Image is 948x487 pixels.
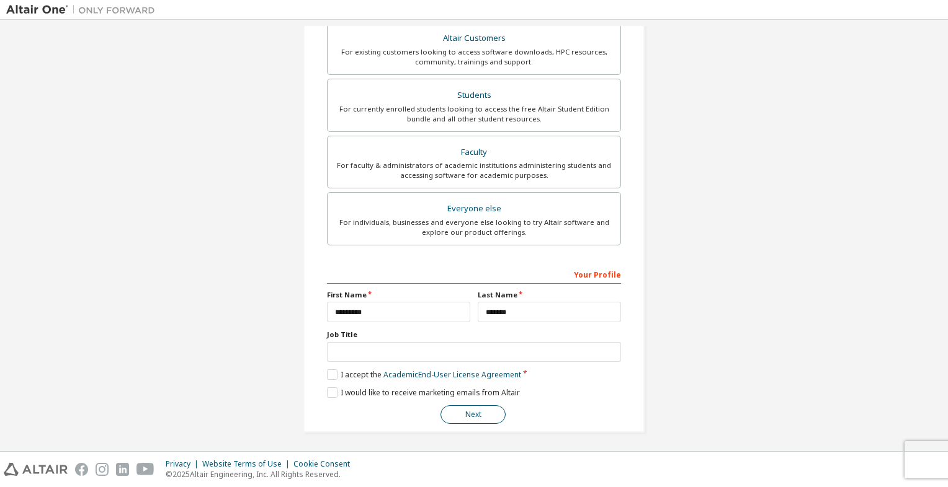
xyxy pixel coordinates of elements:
[116,463,129,476] img: linkedin.svg
[75,463,88,476] img: facebook.svg
[136,463,154,476] img: youtube.svg
[202,459,293,469] div: Website Terms of Use
[335,160,613,180] div: For faculty & administrators of academic institutions administering students and accessing softwa...
[4,463,68,476] img: altair_logo.svg
[327,330,621,340] label: Job Title
[335,30,613,47] div: Altair Customers
[478,290,621,300] label: Last Name
[383,369,521,380] a: Academic End-User License Agreement
[293,459,357,469] div: Cookie Consent
[335,144,613,161] div: Faculty
[335,104,613,124] div: For currently enrolled students looking to access the free Altair Student Edition bundle and all ...
[335,200,613,217] div: Everyone else
[335,47,613,67] div: For existing customers looking to access software downloads, HPC resources, community, trainings ...
[440,405,506,424] button: Next
[6,4,161,16] img: Altair One
[96,463,109,476] img: instagram.svg
[327,387,520,398] label: I would like to receive marketing emails from Altair
[335,217,613,237] div: For individuals, businesses and everyone else looking to try Altair software and explore our prod...
[327,264,621,284] div: Your Profile
[327,290,470,300] label: First Name
[166,459,202,469] div: Privacy
[327,369,521,380] label: I accept the
[335,87,613,104] div: Students
[166,469,357,480] p: © 2025 Altair Engineering, Inc. All Rights Reserved.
